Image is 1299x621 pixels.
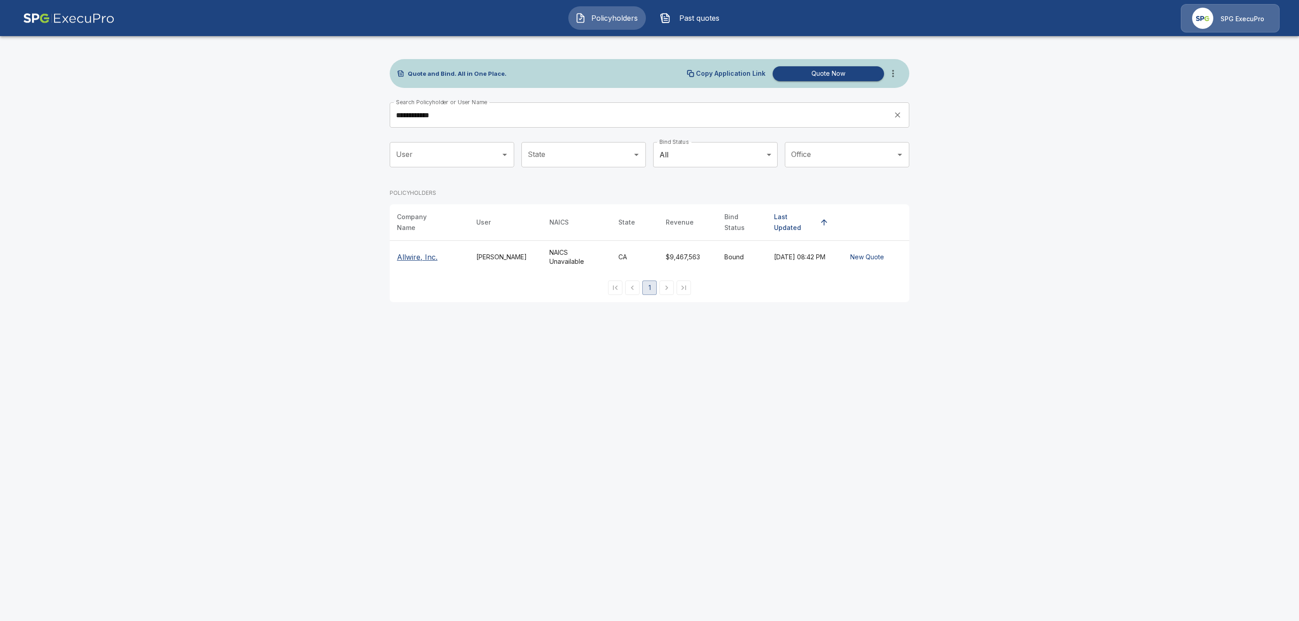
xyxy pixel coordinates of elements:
[891,108,904,122] button: clear search
[717,241,767,274] td: Bound
[611,241,659,274] td: CA
[666,217,694,228] div: Revenue
[769,66,884,81] a: Quote Now
[767,241,839,274] td: [DATE] 08:42 PM
[630,148,643,161] button: Open
[674,13,724,23] span: Past quotes
[575,13,586,23] img: Policyholders Icon
[408,71,507,77] p: Quote and Bind. All in One Place.
[568,6,646,30] button: Policyholders IconPolicyholders
[390,204,909,273] table: simple table
[618,217,635,228] div: State
[397,212,446,233] div: Company Name
[1192,8,1213,29] img: Agency Icon
[590,13,639,23] span: Policyholders
[23,4,115,32] img: AA Logo
[660,13,671,23] img: Past quotes Icon
[1181,4,1280,32] a: Agency IconSPG ExecuPro
[847,249,888,266] button: New Quote
[659,241,717,274] td: $9,467,563
[397,252,438,262] p: Allwire, Inc.
[773,66,884,81] button: Quote Now
[1221,14,1264,23] p: SPG ExecuPro
[542,241,611,274] td: NAICS Unavailable
[498,148,511,161] button: Open
[884,64,902,83] button: more
[774,212,816,233] div: Last Updated
[642,281,657,295] button: page 1
[894,148,906,161] button: Open
[653,6,731,30] button: Past quotes IconPast quotes
[396,98,487,106] label: Search Policyholder or User Name
[607,281,692,295] nav: pagination navigation
[549,217,569,228] div: NAICS
[659,138,689,146] label: Bind Status
[717,204,767,241] th: Bind Status
[390,189,436,197] p: POLICYHOLDERS
[476,253,535,262] div: [PERSON_NAME]
[696,70,765,77] p: Copy Application Link
[476,217,491,228] div: User
[653,142,778,167] div: All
